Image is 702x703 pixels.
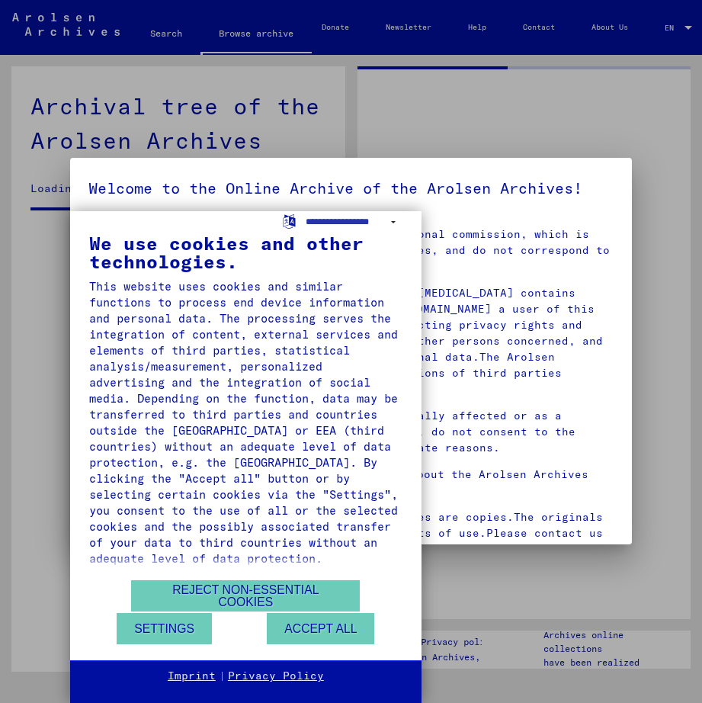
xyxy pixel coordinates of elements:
div: This website uses cookies and similar functions to process end device information and personal da... [89,278,402,567]
button: Accept all [267,613,374,644]
div: We use cookies and other technologies. [89,234,402,271]
button: Reject non-essential cookies [131,580,360,612]
button: Settings [117,613,212,644]
a: Privacy Policy [228,669,324,684]
a: Imprint [168,669,216,684]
